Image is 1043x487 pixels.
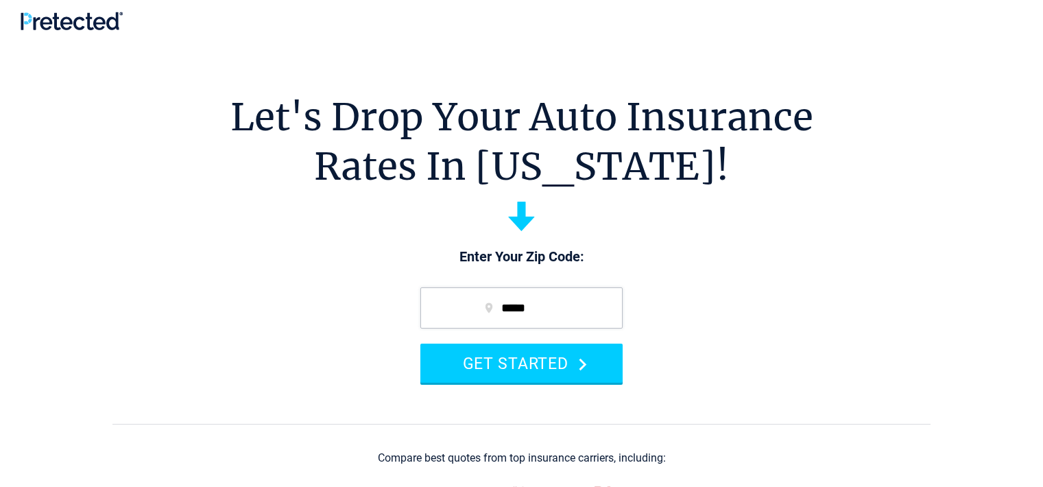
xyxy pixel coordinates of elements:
h1: Let's Drop Your Auto Insurance Rates In [US_STATE]! [230,93,813,191]
img: Pretected Logo [21,12,123,30]
p: Enter Your Zip Code: [407,248,636,267]
button: GET STARTED [420,344,623,383]
input: zip code [420,287,623,329]
div: Compare best quotes from top insurance carriers, including: [378,452,666,464]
